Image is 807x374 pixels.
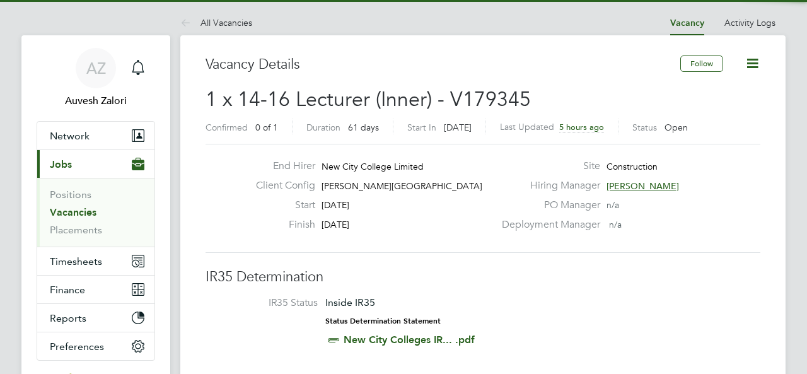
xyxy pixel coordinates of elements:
span: AZ [86,60,106,76]
a: AZAuvesh Zalori [37,48,155,108]
span: 1 x 14-16 Lecturer (Inner) - V179345 [206,87,531,112]
span: n/a [607,199,619,211]
span: Jobs [50,158,72,170]
span: [DATE] [322,199,349,211]
label: Deployment Manager [494,218,600,231]
label: Client Config [246,179,315,192]
span: Open [665,122,688,133]
span: Auvesh Zalori [37,93,155,108]
button: Follow [680,56,723,72]
h3: IR35 Determination [206,268,760,286]
a: All Vacancies [180,17,252,28]
span: [DATE] [322,219,349,230]
label: Confirmed [206,122,248,133]
a: New City Colleges IR... .pdf [344,334,475,346]
span: Finance [50,284,85,296]
label: PO Manager [494,199,600,212]
label: IR35 Status [218,296,318,310]
label: End Hirer [246,160,315,173]
button: Reports [37,304,154,332]
span: Network [50,130,90,142]
a: Vacancy [670,18,704,28]
span: Inside IR35 [325,296,375,308]
label: Finish [246,218,315,231]
strong: Status Determination Statement [325,317,441,325]
a: Vacancies [50,206,96,218]
span: [PERSON_NAME][GEOGRAPHIC_DATA] [322,180,482,192]
button: Jobs [37,150,154,178]
button: Network [37,122,154,149]
label: Duration [306,122,340,133]
span: New City College Limited [322,161,424,172]
span: Timesheets [50,255,102,267]
span: n/a [609,219,622,230]
button: Preferences [37,332,154,360]
span: [PERSON_NAME] [607,180,679,192]
label: Last Updated [500,121,554,132]
button: Timesheets [37,247,154,275]
label: Hiring Manager [494,179,600,192]
span: [DATE] [444,122,472,133]
label: Status [632,122,657,133]
button: Finance [37,276,154,303]
label: Start In [407,122,436,133]
span: Construction [607,161,658,172]
label: Site [494,160,600,173]
span: 61 days [348,122,379,133]
span: 0 of 1 [255,122,278,133]
a: Placements [50,224,102,236]
span: Reports [50,312,86,324]
div: Jobs [37,178,154,247]
a: Activity Logs [724,17,775,28]
h3: Vacancy Details [206,56,680,74]
a: Positions [50,189,91,201]
span: Preferences [50,341,104,353]
label: Start [246,199,315,212]
span: 5 hours ago [559,122,604,132]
